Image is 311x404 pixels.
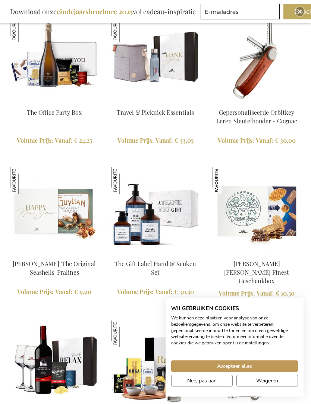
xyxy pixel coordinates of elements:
[171,305,298,312] h2: Wij gebruiken cookies
[10,136,98,145] a: Volume Prijs: Vanaf € 24,25
[275,136,296,144] span: € 30,00
[256,377,278,385] span: Weigeren
[155,288,173,296] span: Vanaf
[171,360,298,372] button: Accepteer alle cookies
[111,167,200,256] img: The Gift Label Hand & Kitchen Set
[10,16,37,42] img: The Office Party Box
[111,288,200,296] a: Volume Prijs: Vanaf € 30,50
[201,4,282,22] form: marketing offers and promotions
[257,289,274,297] span: Vanaf
[111,167,138,194] img: The Gift Label Hand & Keuken Set
[213,16,301,104] img: Personalised Orbitkey Leather Key Organiser - Cognac
[217,362,252,370] span: Accepteer alles
[213,167,239,194] img: Jules Destrooper Jules' Finest Geschenkbox
[213,99,301,106] a: Personalised Orbitkey Leather Key Organiser - Cognac
[10,167,98,256] img: Guylian 'The Original Seashells' Pralines
[17,136,53,144] span: Volume Prijs:
[57,7,133,16] b: eindejaarsbrochure 2025
[117,288,154,296] span: Volume Prijs:
[117,136,154,144] span: Volume Prijs:
[155,136,173,144] span: Vanaf
[218,136,254,144] span: Volume Prijs:
[276,289,295,297] span: € 10,50
[213,136,301,145] a: Volume Prijs: Vanaf € 30,00
[111,16,200,104] img: Travel & Picknick Essentials
[111,16,138,42] img: Travel & Picknick Essentials
[295,7,304,16] div: Close
[10,16,98,104] img: The Office Party Box
[114,260,196,276] a: The Gift Label Hand & Keuken Set
[10,250,98,258] a: Guylian 'The Original Seashells' Pralines Guylian 'The Original Seashells' Pralines
[224,260,289,285] a: [PERSON_NAME] [PERSON_NAME] Finest Geschenkbox
[55,136,72,144] span: Vanaf
[10,99,98,106] a: The Office Party Box The Office Party Box
[13,260,96,276] a: [PERSON_NAME] 'The Original Seashells' Pralines
[171,375,233,386] button: Pas cookie voorkeuren aan
[111,321,138,347] img: Deluxe Gourmet Box
[174,288,194,296] span: € 30,50
[213,289,301,298] a: Volume Prijs: Vanaf € 10,50
[74,136,92,144] span: € 24,25
[74,288,91,296] span: € 9,90
[117,108,194,116] a: Travel & Picknick Essentials
[55,288,73,296] span: Vanaf
[219,289,255,297] span: Volume Prijs:
[17,288,54,296] span: Volume Prijs:
[27,108,82,116] a: The Office Party Box
[187,377,217,385] span: Nee, pas aan
[216,108,297,125] a: Gepersonaliseerde Orbitkey Leren Sleutelhouder - Cognac
[298,9,302,14] img: Close
[201,4,280,19] input: E-mailadres
[111,250,200,258] a: The Gift Label Hand & Kitchen Set The Gift Label Hand & Keuken Set
[7,4,199,19] div: Download onze vol cadeau-inspiratie
[10,288,98,296] a: Volume Prijs: Vanaf € 9,90
[213,167,301,256] img: Jules Destrooper Jules' Finest Gift Box
[111,99,200,106] a: Travel & Picknick Essentials Travel & Picknick Essentials
[10,167,37,194] img: Guylian 'The Original Seashells' Pralines
[213,250,301,258] a: Jules Destrooper Jules' Finest Gift Box Jules Destrooper Jules' Finest Geschenkbox
[236,375,298,386] button: Alle cookies weigeren
[111,136,200,145] a: Volume Prijs: Vanaf € 33,05
[256,136,273,144] span: Vanaf
[171,315,298,346] p: We kunnen deze plaatsen voor analyse van onze bezoekersgegevens, om onze website te verbeteren, g...
[175,136,194,144] span: € 33,05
